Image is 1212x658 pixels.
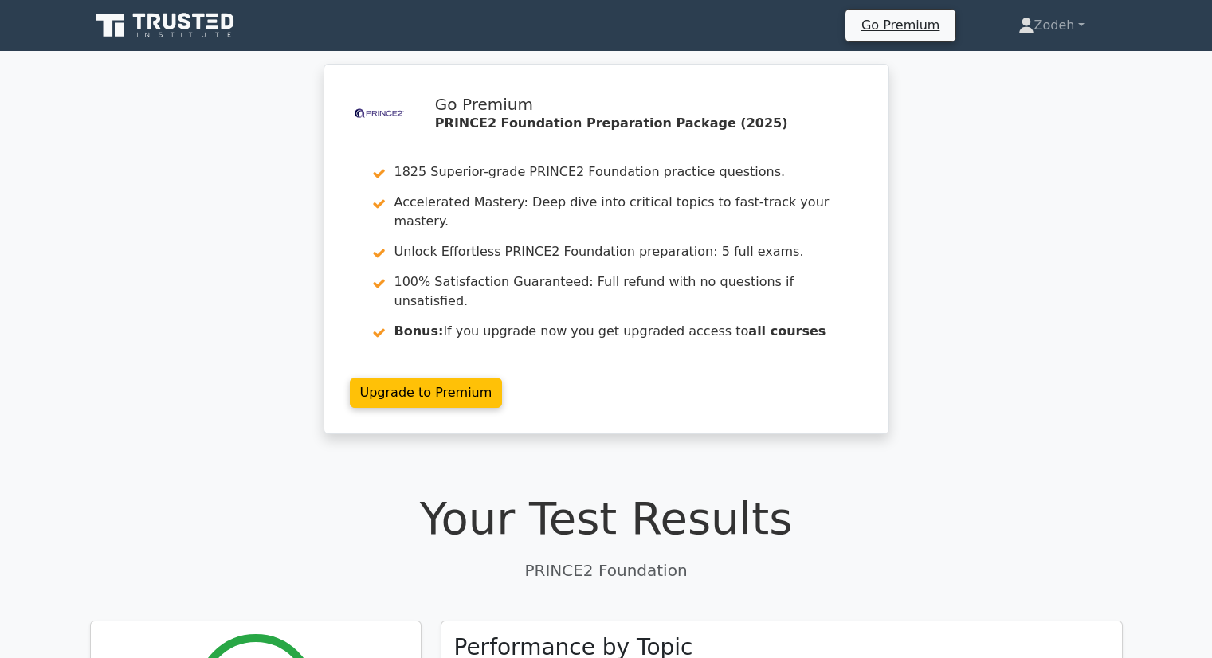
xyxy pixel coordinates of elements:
[90,492,1123,545] h1: Your Test Results
[90,558,1123,582] p: PRINCE2 Foundation
[350,378,503,408] a: Upgrade to Premium
[852,14,949,36] a: Go Premium
[980,10,1123,41] a: Zodeh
